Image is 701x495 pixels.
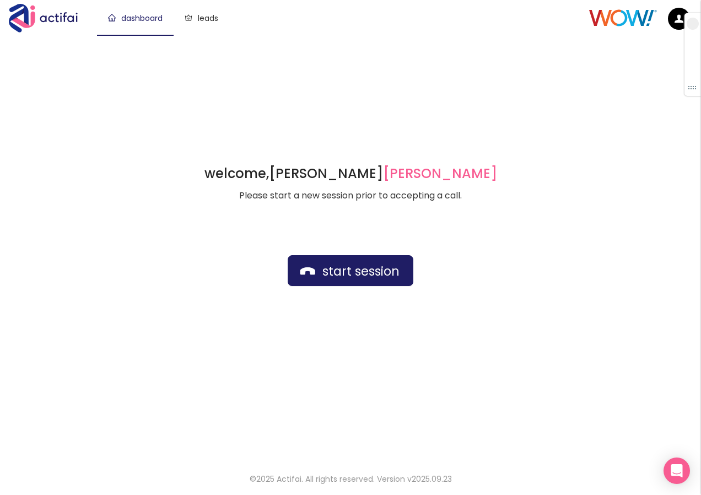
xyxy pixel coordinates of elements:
a: dashboard [108,13,163,24]
button: start session [288,255,413,286]
img: default.png [668,8,690,30]
img: Client Logo [589,9,657,26]
div: Open Intercom Messenger [664,458,690,484]
strong: [PERSON_NAME] [269,164,497,182]
a: leads [185,13,218,24]
img: Actifai Logo [9,4,88,33]
h1: welcome, [204,165,497,182]
p: Please start a new session prior to accepting a call. [204,189,497,202]
span: [PERSON_NAME] [383,164,497,182]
